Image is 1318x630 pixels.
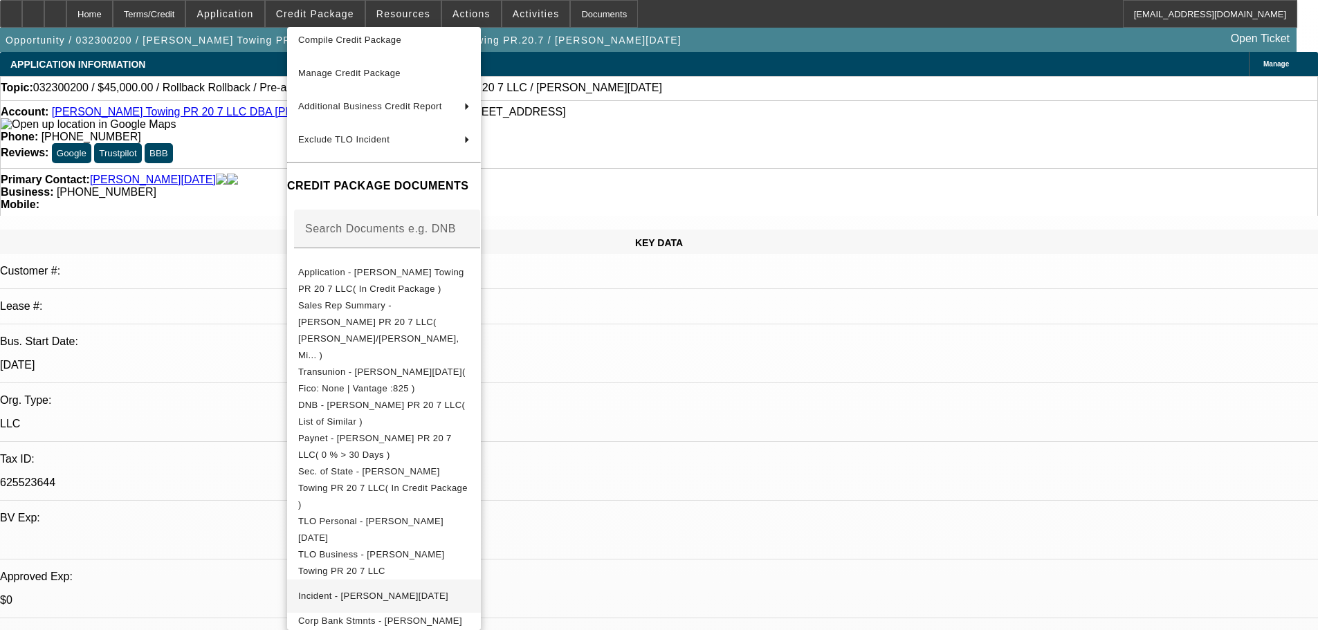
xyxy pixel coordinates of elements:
button: DNB - Ramirez Towing PR 20 7 LLC( List of Similar ) [287,397,481,430]
button: TLO Personal - Ramirez, Noel [287,513,481,546]
span: Sec. of State - [PERSON_NAME] Towing PR 20 7 LLC( In Credit Package ) [298,466,468,510]
span: Manage Credit Package [298,68,401,78]
span: Compile Credit Package [298,35,401,45]
span: TLO Personal - [PERSON_NAME][DATE] [298,516,443,543]
button: TLO Business - Ramirez Towing PR 20 7 LLC [287,546,481,580]
span: Transunion - [PERSON_NAME][DATE]( Fico: None | Vantage :825 ) [298,367,466,393]
span: Sales Rep Summary - [PERSON_NAME] PR 20 7 LLC( [PERSON_NAME]/[PERSON_NAME], Mi... ) [298,300,459,360]
button: Paynet - Ramirez Towing PR 20 7 LLC( 0 % > 30 Days ) [287,430,481,463]
button: Sales Rep Summary - Ramirez Towing PR 20 7 LLC( Martell, Heath/Culligan, Mi... ) [287,297,481,364]
span: DNB - [PERSON_NAME] PR 20 7 LLC( List of Similar ) [298,400,465,427]
span: TLO Business - [PERSON_NAME] Towing PR 20 7 LLC [298,549,445,576]
h4: CREDIT PACKAGE DOCUMENTS [287,178,481,194]
button: Application - Ramirez Towing PR 20 7 LLC( In Credit Package ) [287,264,481,297]
button: Sec. of State - Ramirez Towing PR 20 7 LLC( In Credit Package ) [287,463,481,513]
mat-label: Search Documents e.g. DNB [305,223,456,234]
span: Application - [PERSON_NAME] Towing PR 20 7 LLC( In Credit Package ) [298,267,464,294]
span: Exclude TLO Incident [298,134,390,145]
span: Paynet - [PERSON_NAME] PR 20 7 LLC( 0 % > 30 Days ) [298,433,452,460]
span: Incident - [PERSON_NAME][DATE] [298,591,448,601]
span: Additional Business Credit Report [298,101,442,111]
button: Transunion - Ramirez, Noel( Fico: None | Vantage :825 ) [287,364,481,397]
button: Incident - Ramirez, Noel [287,580,481,613]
